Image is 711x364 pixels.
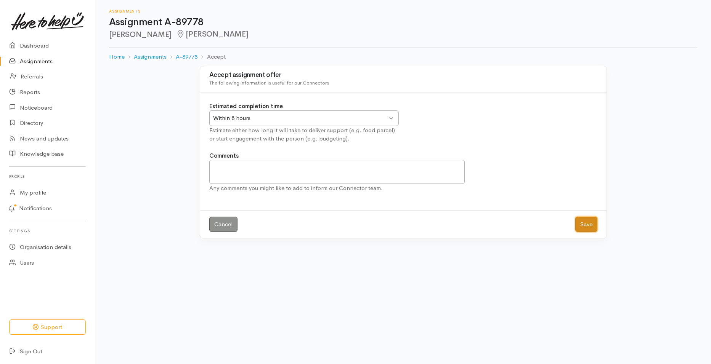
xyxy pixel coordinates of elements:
[9,226,86,236] h6: Settings
[176,53,197,61] a: A-89778
[109,53,125,61] a: Home
[209,184,465,193] div: Any comments you might like to add to inform our Connector team.
[575,217,597,232] button: Save
[109,30,697,39] h2: [PERSON_NAME]
[209,80,329,86] span: The following information is useful for our Connectors
[134,53,167,61] a: Assignments
[213,114,388,123] div: Within 8 hours
[109,48,697,66] nav: breadcrumb
[9,319,86,335] button: Support
[197,53,225,61] li: Accept
[176,29,248,39] span: [PERSON_NAME]
[109,17,697,28] h1: Assignment A-89778
[209,72,597,79] h3: Accept assignment offer
[9,171,86,182] h6: Profile
[209,217,238,232] a: Cancel
[209,126,399,143] div: Estimate either how long it will take to deliver support (e.g. food parcel) or start engagement w...
[209,152,239,160] label: Comments
[209,102,283,111] label: Estimated completion time
[109,9,697,13] h6: Assignments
